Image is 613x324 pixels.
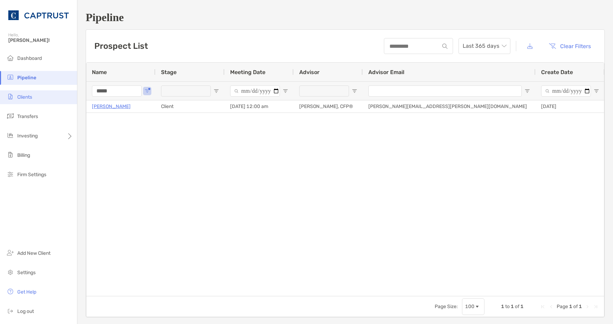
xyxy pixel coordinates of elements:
[17,75,36,81] span: Pipeline
[540,304,546,309] div: First Page
[515,304,519,309] span: of
[144,88,150,94] button: Open Filter Menu
[352,88,357,94] button: Open Filter Menu
[17,270,36,276] span: Settings
[548,304,554,309] div: Previous Page
[544,38,596,54] button: Clear Filters
[294,100,363,112] div: [PERSON_NAME], CFP®
[541,69,573,75] span: Create Date
[579,304,582,309] span: 1
[92,85,142,97] input: Name Filter Input
[17,55,42,61] span: Dashboard
[465,304,474,309] div: 100
[593,304,598,309] div: Last Page
[585,304,590,309] div: Next Page
[17,152,30,158] span: Billing
[283,88,288,94] button: Open Filter Menu
[435,304,458,309] div: Page Size:
[6,249,15,257] img: add_new_client icon
[368,85,522,97] input: Advisor Email Filter Input
[161,69,177,75] span: Stage
[230,69,265,75] span: Meeting Date
[17,133,38,139] span: Investing
[94,41,148,51] h3: Prospect List
[214,88,219,94] button: Open Filter Menu
[17,114,38,119] span: Transfers
[6,170,15,178] img: firm-settings icon
[462,298,484,315] div: Page Size
[6,92,15,101] img: clients icon
[6,307,15,315] img: logout icon
[368,69,404,75] span: Advisor Email
[594,88,599,94] button: Open Filter Menu
[155,100,225,112] div: Client
[505,304,510,309] span: to
[299,69,320,75] span: Advisor
[463,38,506,54] span: Last 365 days
[6,112,15,120] img: transfers icon
[6,131,15,139] img: investing icon
[557,304,568,309] span: Page
[536,100,605,112] div: [DATE]
[17,172,46,178] span: Firm Settings
[17,94,32,100] span: Clients
[442,44,447,49] img: input icon
[6,268,15,276] img: settings icon
[6,73,15,81] img: pipeline icon
[501,304,504,309] span: 1
[511,304,514,309] span: 1
[541,85,591,97] input: Create Date Filter Input
[6,151,15,159] img: billing icon
[8,3,69,28] img: CAPTRUST Logo
[86,11,605,24] h1: Pipeline
[225,100,294,112] div: [DATE] 12:00 am
[6,54,15,62] img: dashboard icon
[6,287,15,296] img: get-help icon
[17,250,50,256] span: Add New Client
[525,88,530,94] button: Open Filter Menu
[520,304,524,309] span: 1
[573,304,578,309] span: of
[92,102,131,111] a: [PERSON_NAME]
[92,69,107,75] span: Name
[17,289,36,295] span: Get Help
[230,85,280,97] input: Meeting Date Filter Input
[8,37,73,43] span: [PERSON_NAME]!
[17,308,34,314] span: Log out
[569,304,572,309] span: 1
[363,100,536,112] div: [PERSON_NAME][EMAIL_ADDRESS][PERSON_NAME][DOMAIN_NAME]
